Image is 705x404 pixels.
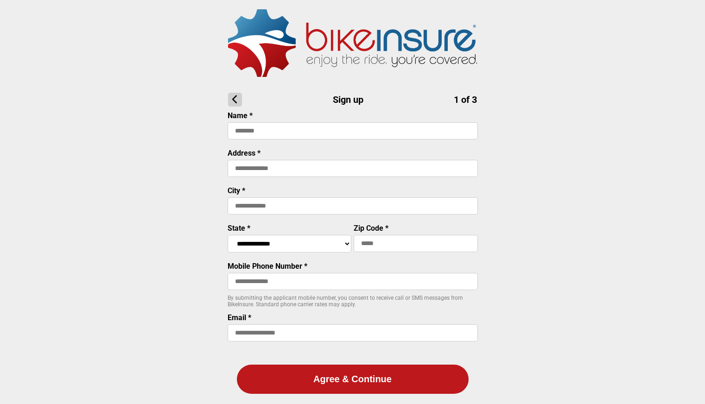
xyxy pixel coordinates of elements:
[228,186,245,195] label: City *
[354,224,388,233] label: Zip Code *
[454,94,477,105] span: 1 of 3
[228,224,250,233] label: State *
[228,111,253,120] label: Name *
[228,295,478,308] p: By submitting the applicant mobile number, you consent to receive call or SMS messages from BikeI...
[228,262,307,271] label: Mobile Phone Number *
[228,313,251,322] label: Email *
[228,149,260,158] label: Address *
[228,93,477,107] h1: Sign up
[237,365,469,394] button: Agree & Continue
